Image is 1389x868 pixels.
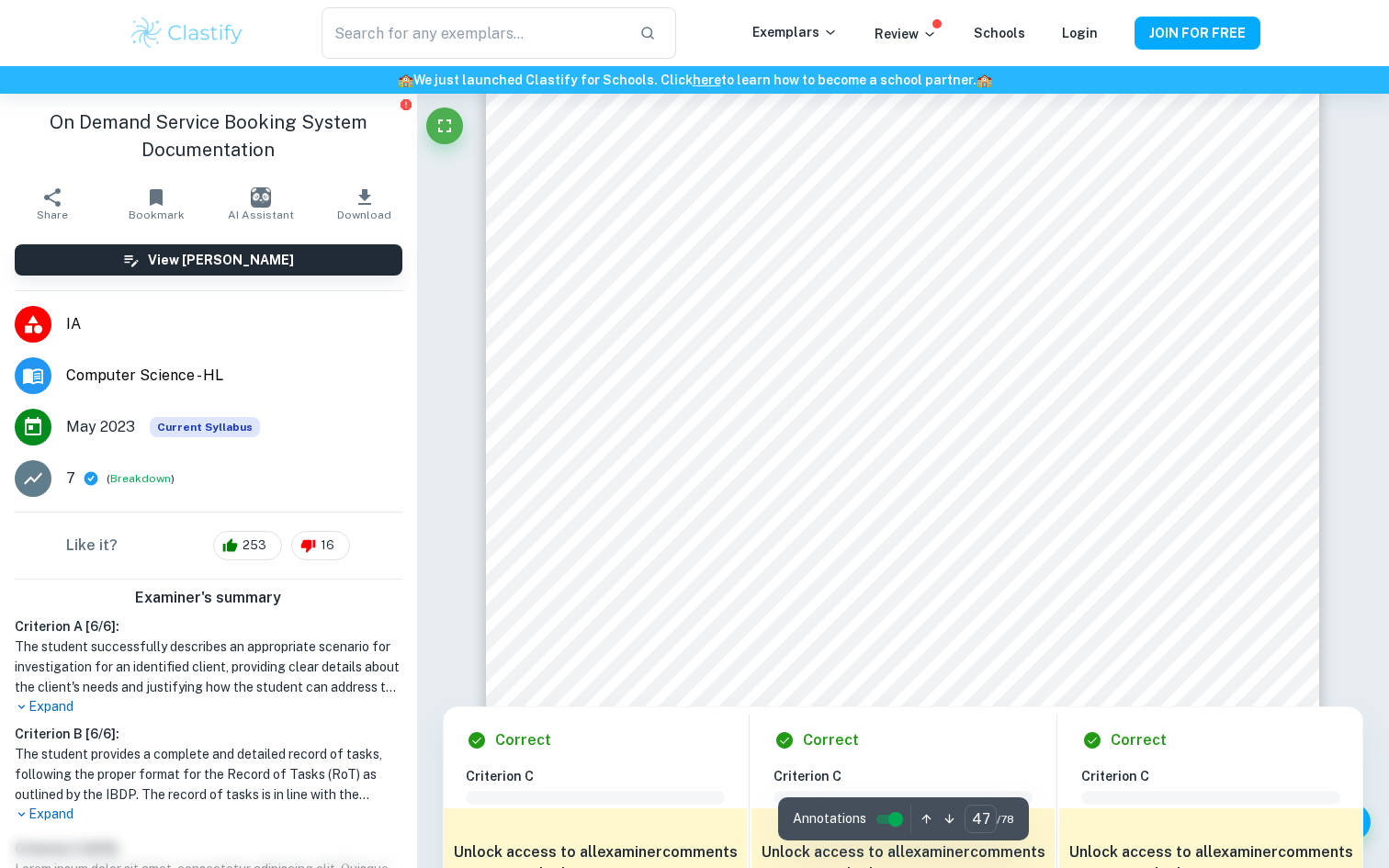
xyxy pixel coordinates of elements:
h6: Criterion B [ 6 / 6 ]: [15,724,402,744]
h6: Correct [803,729,859,751]
h6: View [PERSON_NAME] [148,250,294,270]
div: This exemplar is based on the current syllabus. Feel free to refer to it for inspiration/ideas wh... [150,417,260,437]
img: AI Assistant [251,187,271,208]
div: 16 [291,531,350,560]
p: Expand [15,805,402,824]
h6: Criterion C [774,766,1047,786]
span: ( ) [107,470,175,488]
div: 253 [213,531,282,560]
button: View [PERSON_NAME] [15,244,402,276]
input: Search for any exemplars... [322,7,625,59]
p: Exemplars [752,22,838,42]
img: Clastify logo [129,15,245,51]
span: 16 [311,536,344,555]
span: AI Assistant [228,209,294,221]
span: Share [37,209,68,221]
h6: We just launched Clastify for Schools. Click to learn how to become a school partner. [4,70,1385,90]
button: AI Assistant [209,178,312,230]
span: Current Syllabus [150,417,260,437]
span: Computer Science - HL [66,365,402,387]
h1: The student successfully describes an appropriate scenario for investigation for an identified cl... [15,637,402,697]
span: Download [337,209,391,221]
p: Review [875,24,937,44]
h6: Criterion A [ 6 / 6 ]: [15,616,402,637]
h6: Examiner's summary [7,587,410,609]
span: 253 [232,536,277,555]
h6: Criterion C [1081,766,1355,786]
span: 🏫 [398,73,413,87]
span: Annotations [793,809,866,829]
button: Download [312,178,416,230]
p: Expand [15,697,402,716]
span: / 78 [997,811,1014,828]
h1: On Demand Service Booking System Documentation [15,108,402,163]
button: Breakdown [110,470,171,487]
a: here [693,73,721,87]
h6: Criterion C [466,766,740,786]
button: Fullscreen [426,107,463,144]
span: Bookmark [129,209,185,221]
h6: Correct [1111,729,1167,751]
a: Schools [974,26,1025,40]
a: Login [1062,26,1098,40]
h6: Correct [495,729,551,751]
h6: Like it? [66,535,118,557]
span: May 2023 [66,416,135,438]
button: Report issue [400,97,413,111]
p: 7 [66,468,75,490]
button: JOIN FOR FREE [1135,17,1260,50]
h1: The student provides a complete and detailed record of tasks, following the proper format for the... [15,744,402,805]
span: 🏫 [977,73,992,87]
span: IA [66,313,402,335]
button: Bookmark [104,178,208,230]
